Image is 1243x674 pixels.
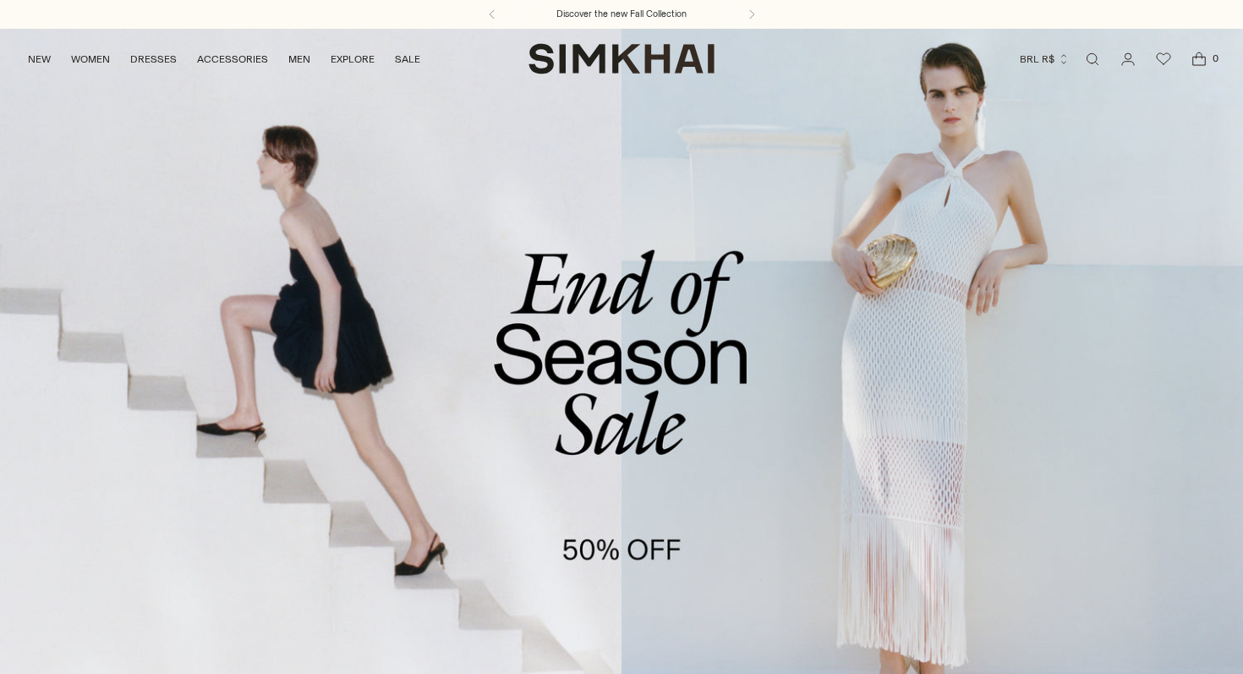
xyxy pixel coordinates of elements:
[1020,41,1070,78] button: BRL R$
[1182,42,1216,76] a: Open cart modal
[71,41,110,78] a: WOMEN
[288,41,310,78] a: MEN
[395,41,420,78] a: SALE
[1076,42,1109,76] a: Open search modal
[331,41,375,78] a: EXPLORE
[556,8,687,21] a: Discover the new Fall Collection
[130,41,177,78] a: DRESSES
[197,41,268,78] a: ACCESSORIES
[1207,51,1223,66] span: 0
[1111,42,1145,76] a: Go to the account page
[1147,42,1180,76] a: Wishlist
[528,42,715,75] a: SIMKHAI
[28,41,51,78] a: NEW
